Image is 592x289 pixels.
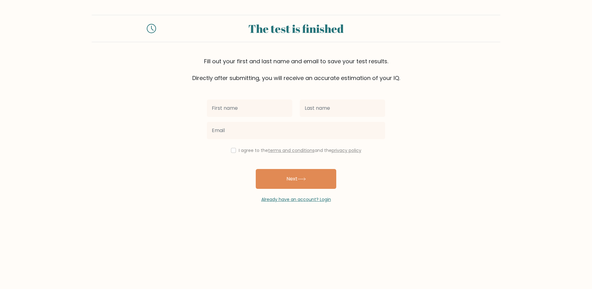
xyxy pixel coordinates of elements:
input: First name [207,100,292,117]
a: privacy policy [332,147,361,153]
label: I agree to the and the [239,147,361,153]
input: Email [207,122,385,139]
a: Already have an account? Login [261,196,331,202]
button: Next [256,169,336,189]
input: Last name [300,100,385,117]
div: The test is finished [163,20,429,37]
a: terms and conditions [268,147,315,153]
div: Fill out your first and last name and email to save your test results. Directly after submitting,... [92,57,500,82]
